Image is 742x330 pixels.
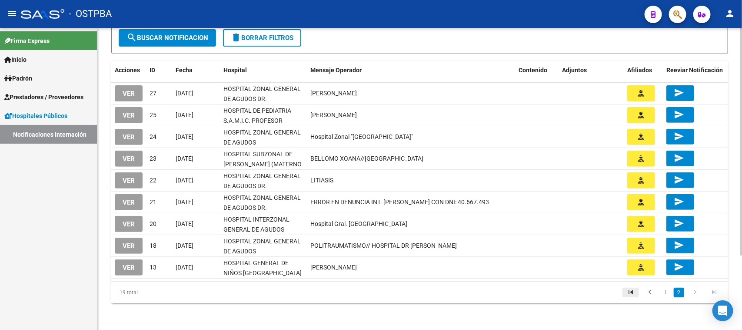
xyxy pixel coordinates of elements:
[231,34,293,42] span: Borrar Filtros
[119,29,216,47] button: Buscar Notificacion
[111,61,146,80] datatable-header-cell: Acciones
[674,109,684,120] mat-icon: send
[146,61,172,80] datatable-header-cell: ID
[176,88,216,98] div: [DATE]
[519,67,547,74] span: Contenido
[307,61,515,80] datatable-header-cell: Mensaje Operador
[176,175,216,185] div: [DATE]
[559,61,624,80] datatable-header-cell: Adjuntos
[150,199,156,205] span: 21
[515,61,559,80] datatable-header-cell: Contenido
[622,288,639,297] a: go to first page
[111,282,233,303] div: 19 total
[115,238,143,254] button: VER
[123,111,135,119] span: VER
[115,194,143,210] button: VER
[223,172,301,199] span: HOSPITAL ZONAL GENERAL DE AGUDOS DR. [PERSON_NAME]
[4,92,83,102] span: Prestadores / Proveedores
[310,133,413,140] span: Hospital Zonal "Evita Pueblo"
[231,32,241,43] mat-icon: delete
[310,264,357,271] span: FERNANDO
[176,110,216,120] div: [DATE]
[4,55,27,64] span: Inicio
[4,36,50,46] span: Firma Express
[115,67,140,74] span: Acciones
[115,259,143,276] button: VER
[674,175,684,185] mat-icon: send
[642,288,658,297] a: go to previous page
[310,242,457,249] span: POLITRAUMATISMO// HOSPITAL DR L MELENDEZ
[172,61,220,80] datatable-header-cell: Fecha
[712,300,733,321] div: Open Intercom Messenger
[663,61,728,80] datatable-header-cell: Reeviar Notificación
[4,74,32,83] span: Padrón
[223,129,301,165] span: HOSPITAL ZONAL GENERAL DE AGUDOS DESCENTRALIZADO EVITA PUEBLO
[624,61,663,80] datatable-header-cell: Afiliados
[150,133,156,140] span: 24
[674,131,684,141] mat-icon: send
[150,90,156,97] span: 27
[176,241,216,251] div: [DATE]
[725,8,735,19] mat-icon: person
[123,264,135,272] span: VER
[223,85,301,112] span: HOSPITAL ZONAL GENERAL DE AGUDOS DR. [PERSON_NAME]
[150,177,156,184] span: 22
[223,259,302,276] span: HOSPITAL GENERAL DE NIÑOS [GEOGRAPHIC_DATA]
[674,218,684,229] mat-icon: send
[310,220,407,227] span: Hospital Gral. SAN MARTIN de La Plata
[115,85,143,101] button: VER
[176,132,216,142] div: [DATE]
[150,264,156,271] span: 13
[223,194,301,221] span: HOSPITAL ZONAL GENERAL DE AGUDOS DR. [PERSON_NAME]
[310,67,362,74] span: Mensaje Operador
[674,153,684,163] mat-icon: send
[123,90,135,98] span: VER
[706,288,722,297] a: go to last page
[223,29,301,47] button: Borrar Filtros
[674,288,684,297] a: 2
[115,151,143,167] button: VER
[672,285,685,300] li: page 2
[223,216,289,243] span: HOSPITAL INTERZONAL GENERAL DE AGUDOS GENERAL SAN MARTIN
[176,219,216,229] div: [DATE]
[223,67,247,74] span: Hospital
[115,107,143,123] button: VER
[69,4,112,24] span: - OSTPBA
[176,263,216,273] div: [DATE]
[659,285,672,300] li: page 1
[310,199,489,205] span: ERROR EN DENUNCIA INT. CASTRELLON AYELEN CON DNI: 40.667.493
[150,155,156,162] span: 23
[4,111,67,121] span: Hospitales Públicos
[126,34,208,42] span: Buscar Notificacion
[223,238,301,265] span: HOSPITAL ZONAL GENERAL DE AGUDOS [PERSON_NAME]
[674,262,684,272] mat-icon: send
[223,151,302,178] span: HOSPITAL SUBZONAL DE [PERSON_NAME] (MATERNO INFANTIL [PERSON_NAME])
[123,242,135,250] span: VER
[115,172,143,189] button: VER
[627,67,652,74] span: Afiliados
[687,288,703,297] a: go to next page
[562,67,587,74] span: Adjuntos
[150,111,156,118] span: 25
[115,129,143,145] button: VER
[150,242,156,249] span: 18
[220,61,307,80] datatable-header-cell: Hospital
[674,196,684,207] mat-icon: send
[674,88,684,98] mat-icon: send
[310,177,333,184] span: LITIASIS
[310,155,423,162] span: BELLOMO XOANA//HOSPITAL DE SOLANO
[123,199,135,206] span: VER
[176,154,216,164] div: [DATE]
[661,288,671,297] a: 1
[150,220,156,227] span: 20
[123,220,135,228] span: VER
[123,133,135,141] span: VER
[674,240,684,250] mat-icon: send
[176,67,193,74] span: Fecha
[666,67,723,74] span: Reeviar Notificación
[123,177,135,185] span: VER
[310,111,357,118] span: GOMEZ MALVINA
[223,107,291,144] span: HOSPITAL DE PEDIATRIA S.A.M.I.C. PROFESOR [PERSON_NAME][GEOGRAPHIC_DATA]
[115,216,143,232] button: VER
[310,90,357,97] span: LEZCANO KATHERINE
